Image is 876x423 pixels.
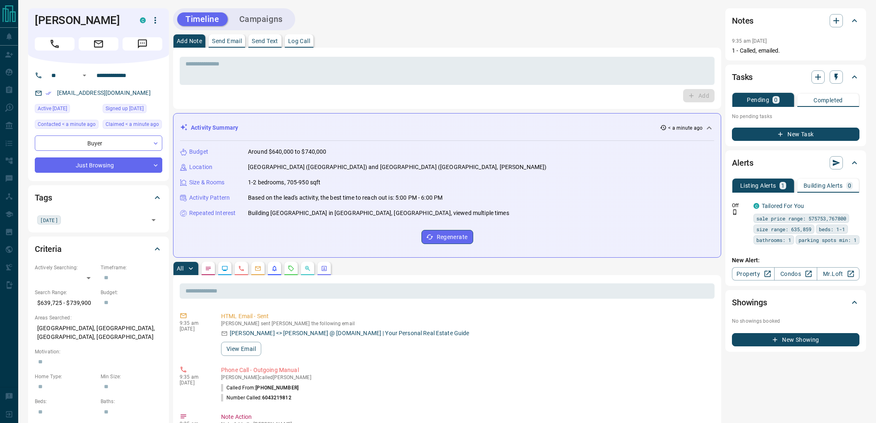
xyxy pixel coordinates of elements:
button: Campaigns [231,12,291,26]
svg: Lead Browsing Activity [221,265,228,272]
p: 1-2 bedrooms, 705-950 sqft [248,178,320,187]
svg: Email Verified [46,90,51,96]
h1: [PERSON_NAME] [35,14,128,27]
h2: Tags [35,191,52,204]
button: Regenerate [421,230,473,244]
div: Notes [732,11,859,31]
svg: Agent Actions [321,265,327,272]
h2: Tasks [732,70,753,84]
p: 0 [774,97,777,103]
button: Timeline [177,12,228,26]
a: Condos [774,267,817,280]
p: 9:35 am [180,320,209,326]
p: Activity Summary [191,123,238,132]
svg: Listing Alerts [271,265,278,272]
p: [DATE] [180,326,209,332]
span: [PHONE_NUMBER] [255,385,298,391]
span: Claimed < a minute ago [106,120,159,128]
p: [PERSON_NAME] sent [PERSON_NAME] the following email [221,321,711,326]
p: < a minute ago [668,124,703,132]
div: Showings [732,292,859,312]
svg: Emails [255,265,261,272]
p: Based on the lead's activity, the best time to reach out is: 5:00 PM - 6:00 PM [248,193,443,202]
p: Budget: [101,289,162,296]
p: Min Size: [101,373,162,380]
p: Send Email [212,38,242,44]
p: Repeated Interest [189,209,236,218]
p: Number Called: [221,394,291,401]
div: Tasks [732,67,859,87]
div: Criteria [35,239,162,259]
p: Off [732,202,748,209]
p: Search Range: [35,289,96,296]
p: Send Text [252,38,278,44]
span: Active [DATE] [38,104,67,113]
div: Buyer [35,135,162,151]
p: [GEOGRAPHIC_DATA] ([GEOGRAPHIC_DATA]) and [GEOGRAPHIC_DATA] ([GEOGRAPHIC_DATA], [PERSON_NAME]) [248,163,546,172]
span: beds: 1-1 [819,225,845,233]
div: Thu Sep 11 2025 [35,104,99,116]
span: Message [123,37,162,51]
span: Email [79,37,118,51]
span: sale price range: 575753,767800 [756,214,846,222]
svg: Opportunities [304,265,311,272]
p: Timeframe: [101,264,162,271]
p: [PERSON_NAME] <> [PERSON_NAME] @ [DOMAIN_NAME] | Your Personal Real Estate Guide [230,329,469,338]
p: Log Call [288,38,310,44]
span: parking spots min: 1 [799,236,857,244]
span: Contacted < a minute ago [38,120,96,128]
p: Activity Pattern [189,193,230,202]
button: New Task [732,128,859,141]
span: Signed up [DATE] [106,104,144,113]
p: Budget [189,147,208,156]
a: Mr.Loft [817,267,859,280]
p: Pending [747,97,769,103]
p: [GEOGRAPHIC_DATA], [GEOGRAPHIC_DATA], [GEOGRAPHIC_DATA], [GEOGRAPHIC_DATA] [35,321,162,344]
span: [DATE] [40,216,58,224]
p: 1 [781,183,785,189]
p: 9:35 am [180,374,209,380]
svg: Calls [238,265,245,272]
p: Note Action [221,413,711,421]
svg: Push Notification Only [732,209,738,215]
p: Building Alerts [804,183,843,189]
p: Home Type: [35,373,96,380]
p: Called From: [221,384,298,392]
div: Tags [35,188,162,208]
p: Building [GEOGRAPHIC_DATA] in [GEOGRAPHIC_DATA], [GEOGRAPHIC_DATA], viewed multiple times [248,209,509,218]
span: 6043219812 [262,395,291,401]
p: Listing Alerts [740,183,776,189]
p: Completed [813,97,843,103]
p: Size & Rooms [189,178,225,187]
p: No pending tasks [732,110,859,123]
div: condos.ca [140,17,146,23]
h2: Criteria [35,242,62,256]
div: Thu Sep 11 2025 [103,104,162,116]
div: Sat Sep 13 2025 [103,120,162,131]
p: Add Note [177,38,202,44]
p: [DATE] [180,380,209,386]
button: Open [148,214,159,226]
p: All [177,266,183,271]
div: Sat Sep 13 2025 [35,120,99,131]
svg: Requests [288,265,294,272]
h2: Alerts [732,156,753,169]
h2: Showings [732,296,767,309]
p: HTML Email - Sent [221,312,711,321]
span: bathrooms: 1 [756,236,791,244]
span: size range: 635,859 [756,225,811,233]
p: 9:35 am [DATE] [732,38,767,44]
div: condos.ca [753,203,759,209]
span: Call [35,37,75,51]
svg: Notes [205,265,212,272]
a: Property [732,267,775,280]
p: 0 [848,183,851,189]
p: Location [189,163,212,172]
button: View Email [221,342,261,356]
p: Areas Searched: [35,314,162,321]
p: $639,725 - $739,900 [35,296,96,310]
p: No showings booked [732,317,859,325]
div: Just Browsing [35,157,162,173]
p: [PERSON_NAME] called [PERSON_NAME] [221,375,711,380]
p: Actively Searching: [35,264,96,271]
